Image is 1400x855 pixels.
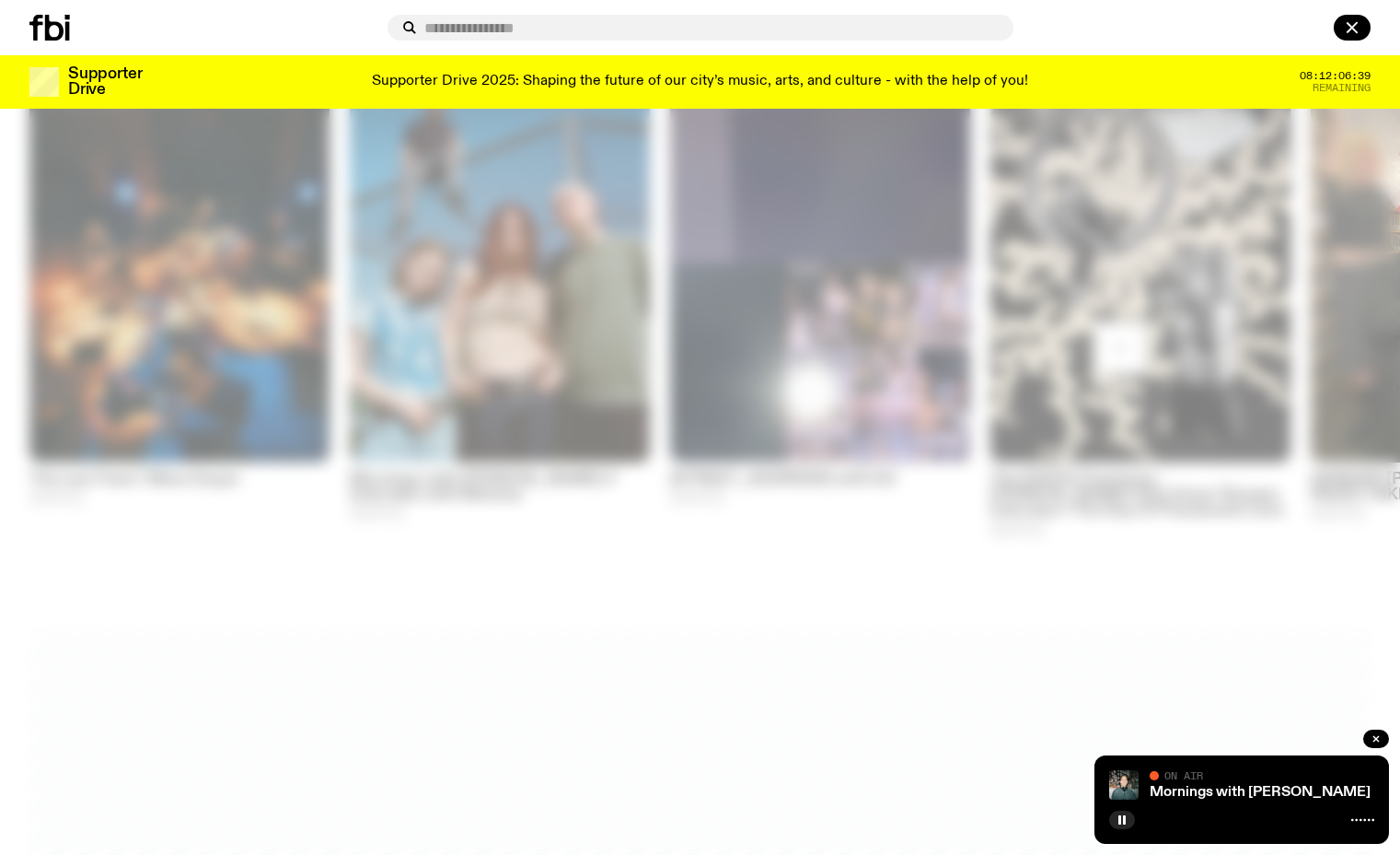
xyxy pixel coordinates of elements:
[1313,83,1371,93] span: Remaining
[372,74,1028,90] p: Supporter Drive 2025: Shaping the future of our city’s music, arts, and culture - with the help o...
[1150,785,1371,800] a: Mornings with [PERSON_NAME]
[1109,770,1139,800] img: Radio presenter Ben Hansen sits in front of a wall of photos and an fbi radio sign. Film photo. B...
[1300,71,1371,81] span: 08:12:06:39
[1164,769,1203,781] span: On Air
[68,66,142,98] h3: Supporter Drive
